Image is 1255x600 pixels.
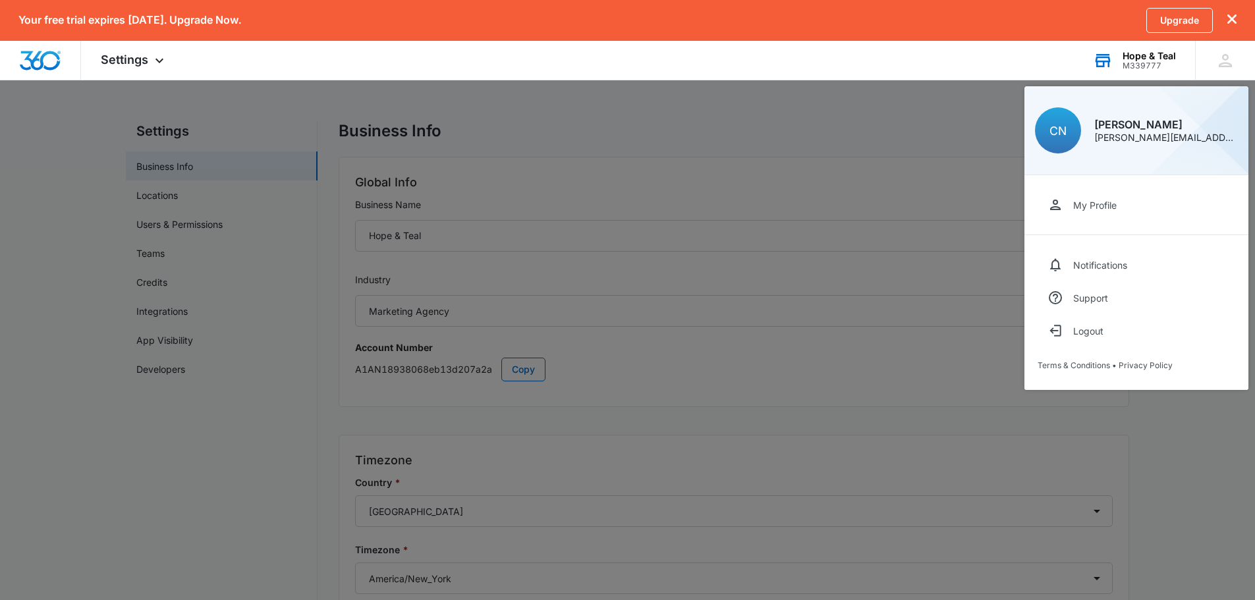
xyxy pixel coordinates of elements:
[1227,14,1237,26] button: dismiss this dialog
[1123,51,1176,61] div: account name
[1038,281,1235,314] a: Support
[1073,325,1103,337] div: Logout
[1038,360,1110,370] a: Terms & Conditions
[1094,119,1238,130] div: [PERSON_NAME]
[1094,133,1238,142] div: [PERSON_NAME][EMAIL_ADDRESS][DOMAIN_NAME]
[101,53,148,67] span: Settings
[18,14,241,26] p: Your free trial expires [DATE]. Upgrade Now.
[1049,124,1067,138] span: CN
[1038,188,1235,221] a: My Profile
[81,41,187,80] div: Settings
[1123,61,1176,70] div: account id
[1119,360,1173,370] a: Privacy Policy
[1073,200,1117,211] div: My Profile
[1038,360,1235,370] div: •
[1146,8,1213,33] a: Upgrade
[1038,314,1235,347] button: Logout
[1073,259,1127,271] div: Notifications
[1073,292,1108,304] div: Support
[1038,248,1235,281] a: Notifications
